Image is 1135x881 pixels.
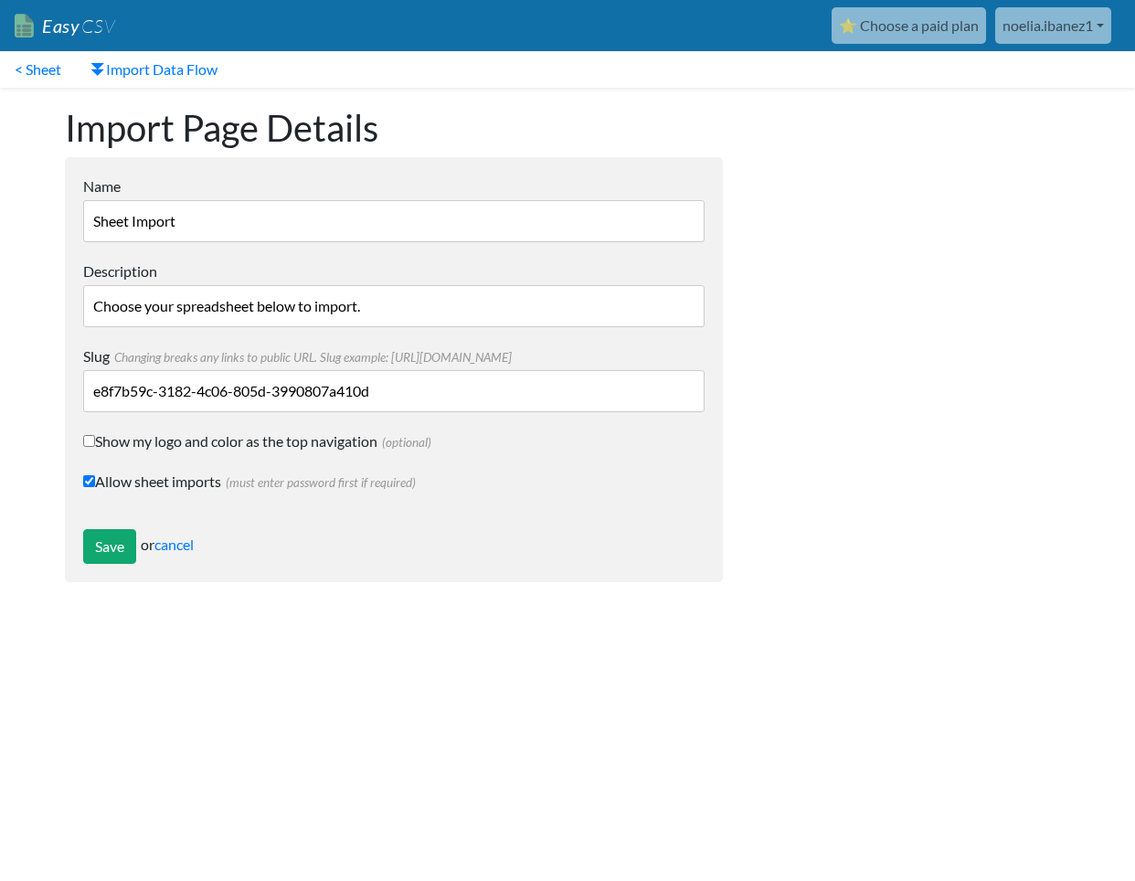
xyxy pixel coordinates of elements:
[832,7,986,44] a: ⭐ Choose a paid plan
[221,475,416,490] span: (must enter password first if required)
[83,345,705,367] label: Slug
[83,471,705,493] label: Allow sheet imports
[110,350,512,365] span: Changing breaks any links to public URL. Slug example: [URL][DOMAIN_NAME]
[83,260,705,282] label: Description
[83,430,705,452] label: Show my logo and color as the top navigation
[154,536,194,553] a: cancel
[83,435,95,447] input: Show my logo and color as the top navigation(optional)
[83,529,136,564] input: Save
[80,15,115,37] span: CSV
[65,106,723,150] h1: Import Page Details
[377,435,431,450] span: (optional)
[76,51,232,88] a: Import Data Flow
[995,7,1111,44] a: noelia.ibanez1
[15,7,115,45] a: EasyCSV
[83,529,705,564] div: or
[83,475,95,487] input: Allow sheet imports(must enter password first if required)
[83,175,705,197] label: Name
